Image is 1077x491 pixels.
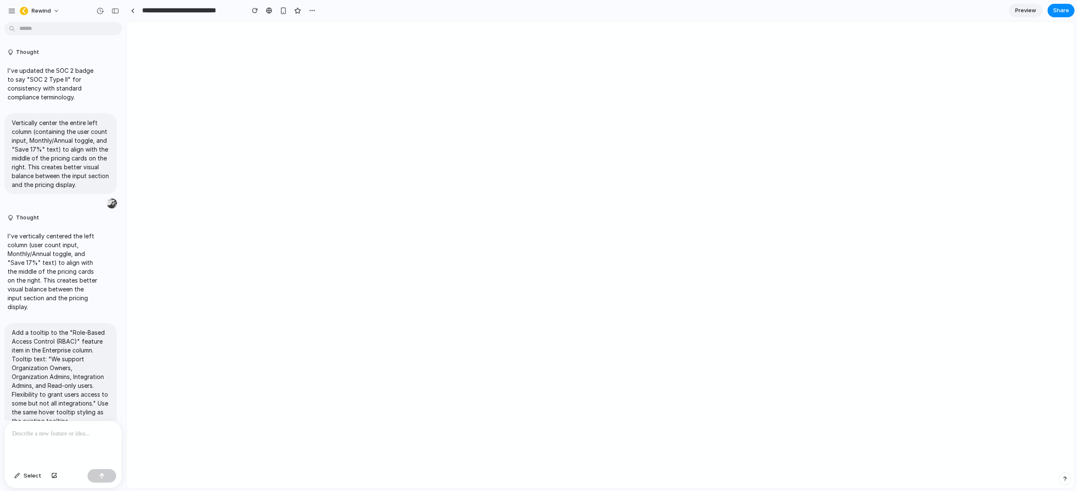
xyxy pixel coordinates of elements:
[8,66,98,101] p: I've updated the SOC 2 badge to say "SOC 2 Type II" for consistency with standard compliance term...
[12,328,109,425] p: Add a tooltip to the "Role-Based Access Control (RBAC)" feature item in the Enterprise column. To...
[1009,4,1043,17] a: Preview
[1048,4,1074,17] button: Share
[1015,6,1036,15] span: Preview
[12,118,109,189] p: Vertically center the entire left column (containing the user count input, Monthly/Annual toggle,...
[24,472,41,480] span: Select
[10,469,45,483] button: Select
[1053,6,1069,15] span: Share
[8,232,98,311] p: I've vertically centered the left column (user count input, Monthly/Annual toggle, and "Save 17%"...
[32,7,51,15] span: Rewind
[16,4,64,18] button: Rewind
